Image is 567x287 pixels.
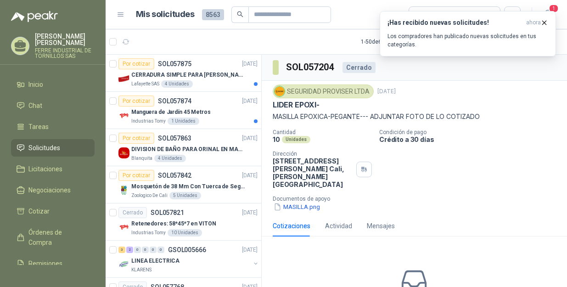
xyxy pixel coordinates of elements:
img: Company Logo [275,86,285,96]
span: Chat [28,101,42,111]
img: Logo peakr [11,11,58,22]
p: [DATE] [242,134,258,143]
div: 0 [157,247,164,253]
span: Solicitudes [28,143,60,153]
div: Por cotizar [118,96,154,107]
span: Cotizar [28,206,50,216]
p: DIVISION DE BAÑO PARA ORINAL EN MADERA O PLASTICA [131,145,246,154]
button: ¡Has recibido nuevas solicitudes!ahora Los compradores han publicado nuevas solicitudes en tus ca... [380,11,556,56]
p: LIDER EPOXI- [273,100,320,110]
p: [DATE] [242,60,258,68]
p: Industrias Tomy [131,229,166,236]
p: [DATE] [377,87,396,96]
div: 0 [134,247,141,253]
p: Lafayette SAS [131,80,159,88]
span: 1 [549,4,559,13]
p: [PERSON_NAME] [PERSON_NAME] [35,33,95,46]
p: FERRE INDUSTRIAL DE TORNILLOS SAS [35,48,95,59]
p: MASILLA EPOXICA-PEGANTE--- ADJUNTAR FOTO DE LO COTIZADO [273,112,556,122]
div: 0 [150,247,157,253]
button: MASILLA.png [273,202,321,212]
a: Remisiones [11,255,95,272]
span: Licitaciones [28,164,62,174]
p: Retenedores: 58*45*7 en VITON [131,219,216,228]
span: ahora [526,19,541,27]
img: Company Logo [118,259,129,270]
a: CerradoSOL057821[DATE] Company LogoRetenedores: 58*45*7 en VITONIndustrias Tomy10 Unidades [106,203,261,241]
span: search [237,11,243,17]
div: 3 [118,247,125,253]
a: Por cotizarSOL057874[DATE] Company LogoManguera de Jardín 45 MetrosIndustrias Tomy1 Unidades [106,92,261,129]
h3: SOL057204 [286,60,335,74]
p: Manguera de Jardín 45 Metros [131,108,211,117]
img: Company Logo [118,73,129,84]
span: Tareas [28,122,49,132]
div: Cerrado [342,62,376,73]
p: KLARENS [131,266,152,274]
a: Por cotizarSOL057875[DATE] Company LogoCERRADURA SIMPLE PARA [PERSON_NAME]Lafayette SAS4 Unidades [106,55,261,92]
div: Actividad [325,221,352,231]
p: [DATE] [242,171,258,180]
div: Cerrado [118,207,147,218]
span: Inicio [28,79,43,90]
div: Todas [415,10,434,20]
p: Condición de pago [379,129,563,135]
button: 1 [539,6,556,23]
div: Mensajes [367,221,395,231]
div: 2 [126,247,133,253]
p: [DATE] [242,208,258,217]
div: 5 Unidades [169,192,201,199]
div: 4 Unidades [161,80,193,88]
a: Solicitudes [11,139,95,157]
p: Crédito a 30 días [379,135,563,143]
div: Por cotizar [118,170,154,181]
p: Zoologico De Cali [131,192,168,199]
a: Por cotizarSOL057863[DATE] Company LogoDIVISION DE BAÑO PARA ORINAL EN MADERA O PLASTICABlanquita... [106,129,261,166]
p: [DATE] [242,246,258,254]
span: Remisiones [28,259,62,269]
span: Órdenes de Compra [28,227,86,248]
div: 0 [142,247,149,253]
a: Licitaciones [11,160,95,178]
div: 1 Unidades [168,118,199,125]
p: 10 [273,135,280,143]
h1: Mis solicitudes [136,8,195,21]
div: 4 Unidades [154,155,186,162]
a: Órdenes de Compra [11,224,95,251]
div: SEGURIDAD PROVISER LTDA [273,84,374,98]
p: Dirección [273,151,353,157]
p: SOL057863 [158,135,191,141]
h3: ¡Has recibido nuevas solicitudes! [387,19,522,27]
p: Cantidad [273,129,372,135]
a: Chat [11,97,95,114]
a: Tareas [11,118,95,135]
p: [STREET_ADDRESS][PERSON_NAME] Cali , [PERSON_NAME][GEOGRAPHIC_DATA] [273,157,353,188]
p: Industrias Tomy [131,118,166,125]
p: GSOL005666 [168,247,206,253]
a: Cotizar [11,203,95,220]
a: 3 2 0 0 0 0 GSOL005666[DATE] Company LogoLINEA ELECTRICAKLARENS [118,244,259,274]
div: Cotizaciones [273,221,310,231]
p: [DATE] [242,97,258,106]
span: Negociaciones [28,185,71,195]
div: 1 - 50 de 6428 [361,34,421,49]
p: Documentos de apoyo [273,196,563,202]
a: Inicio [11,76,95,93]
p: SOL057874 [158,98,191,104]
img: Company Logo [118,185,129,196]
a: Negociaciones [11,181,95,199]
img: Company Logo [118,222,129,233]
p: LINEA ELECTRICA [131,257,180,265]
p: Mosquetón de 38 Mm Con Tuerca de Seguridad. Carga 100 kg [131,182,246,191]
img: Company Logo [118,147,129,158]
p: SOL057842 [158,172,191,179]
p: Blanquita [131,155,152,162]
a: Por cotizarSOL057842[DATE] Company LogoMosquetón de 38 Mm Con Tuerca de Seguridad. Carga 100 kgZo... [106,166,261,203]
p: SOL057875 [158,61,191,67]
div: 10 Unidades [168,229,202,236]
div: Por cotizar [118,133,154,144]
p: SOL057821 [151,209,184,216]
div: Unidades [282,136,310,143]
p: CERRADURA SIMPLE PARA [PERSON_NAME] [131,71,246,79]
span: 8563 [202,9,224,20]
